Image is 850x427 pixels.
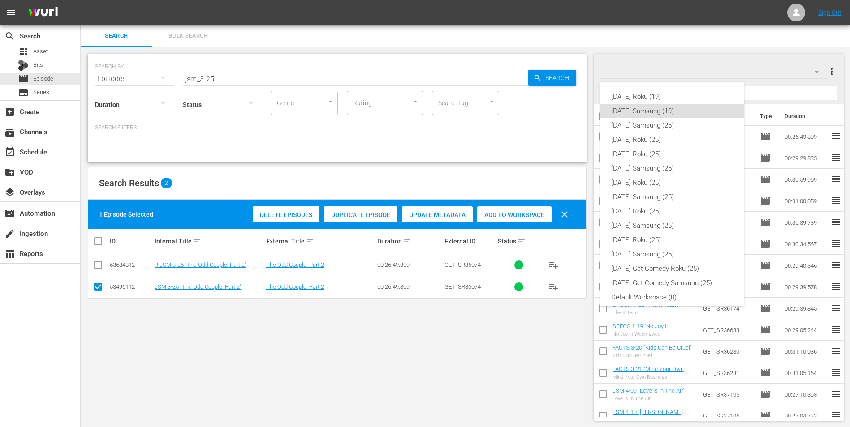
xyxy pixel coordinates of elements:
[611,233,733,247] div: [DATE] Roku (25)
[611,247,733,261] div: [DATE] Samsung (25)
[611,132,733,147] div: [DATE] Roku (25)
[611,218,733,233] div: [DATE] Samsung (25)
[611,175,733,190] div: [DATE] Roku (25)
[611,190,733,204] div: [DATE] Samsung (25)
[611,276,733,290] div: [DATE] Get Comedy Samsung (25)
[611,90,733,104] div: [DATE] Roku (19)
[611,261,733,276] div: [DATE] Get Comedy Roku (25)
[611,290,733,304] div: Default Workspace (0)
[611,204,733,218] div: [DATE] Roku (25)
[611,104,733,118] div: [DATE] Samsung (19)
[611,147,733,161] div: [DATE] Roku (25)
[611,161,733,175] div: [DATE] Samsung (25)
[611,118,733,132] div: [DATE] Samsung (25)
